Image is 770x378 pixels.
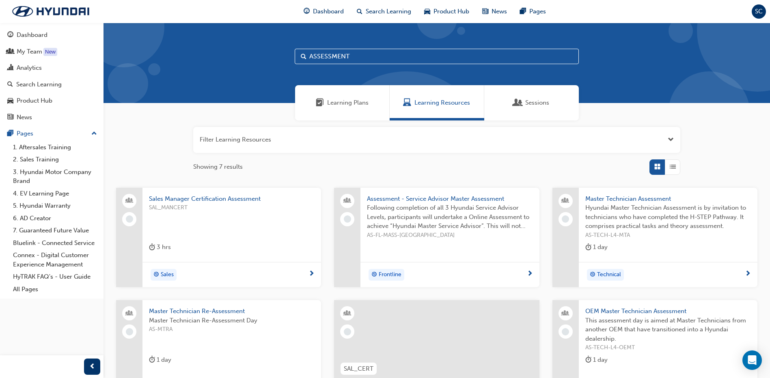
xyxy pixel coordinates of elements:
[552,188,757,288] a: Master Technician AssessmentHyundai Master Technician Assessment is by invitation to technicians ...
[334,188,539,288] a: Assessment - Service Advisor Master AssessmentFollowing completion of all 3 Hyundai Service Advis...
[10,283,100,296] a: All Pages
[357,6,362,17] span: search-icon
[585,343,751,352] span: AS-TECH-L4-OEMT
[10,200,100,212] a: 5. Hyundai Warranty
[91,129,97,139] span: up-icon
[367,194,533,204] span: Assessment - Service Advisor Master Assessment
[513,3,552,20] a: pages-iconPages
[3,110,100,125] a: News
[7,81,13,88] span: search-icon
[295,85,390,120] a: Learning PlansLearning Plans
[10,237,100,249] a: Bluelink - Connected Service
[126,215,133,223] span: learningRecordVerb_NONE-icon
[297,3,350,20] a: guage-iconDashboard
[752,4,766,19] button: SC
[7,97,13,105] span: car-icon
[597,270,621,279] span: Technical
[316,98,324,107] span: Learning Plans
[116,188,321,288] a: Sales Manager Certification AssessmentSAL_MANCERTduration-icon 3 hrstarget-iconSales
[590,270,595,280] span: target-icon
[344,364,373,374] span: SAL_CERT
[344,215,351,223] span: learningRecordVerb_NONE-icon
[7,32,13,39] span: guage-icon
[313,7,344,16] span: Dashboard
[10,166,100,187] a: 3. Hyundai Motor Company Brand
[345,308,350,319] span: learningResourceType_INSTRUCTOR_LED-icon
[17,96,52,105] div: Product Hub
[3,77,100,92] a: Search Learning
[371,270,377,280] span: target-icon
[585,355,591,365] span: duration-icon
[10,224,100,237] a: 7. Guaranteed Future Value
[3,26,100,126] button: DashboardMy TeamAnalyticsSearch LearningProduct HubNews
[755,7,763,16] span: SC
[742,350,762,370] div: Open Intercom Messenger
[161,270,174,279] span: Sales
[10,249,100,271] a: Connex - Digital Customer Experience Management
[10,212,100,225] a: 6. AD Creator
[89,362,95,372] span: prev-icon
[10,141,100,154] a: 1. Aftersales Training
[525,98,549,107] span: Sessions
[403,98,411,107] span: Learning Resources
[379,270,401,279] span: Frontline
[424,6,430,17] span: car-icon
[193,162,243,172] span: Showing 7 results
[527,271,533,278] span: next-icon
[327,98,369,107] span: Learning Plans
[476,3,513,20] a: news-iconNews
[585,194,751,204] span: Master Technician Assessment
[585,203,751,231] span: Hyundai Master Technician Assessment is by invitation to technicians who have completed the H-STE...
[585,242,608,252] div: 1 day
[153,270,159,280] span: target-icon
[529,7,546,16] span: Pages
[585,355,608,365] div: 1 day
[654,162,660,172] span: Grid
[149,242,171,252] div: 3 hrs
[492,7,507,16] span: News
[149,325,315,334] span: AS-MTRA
[585,316,751,344] span: This assessment day is aimed at Master Technicians from another OEM that have transitioned into a...
[17,63,42,73] div: Analytics
[10,271,100,283] a: HyTRAK FAQ's - User Guide
[585,242,591,252] span: duration-icon
[514,98,522,107] span: Sessions
[149,307,315,316] span: Master Technician Re-Assessment
[149,355,171,365] div: 1 day
[149,242,155,252] span: duration-icon
[7,48,13,56] span: people-icon
[563,308,568,319] span: people-icon
[126,328,133,335] span: learningRecordVerb_NONE-icon
[10,187,100,200] a: 4. EV Learning Page
[585,307,751,316] span: OEM Master Technician Assessment
[17,113,32,122] div: News
[7,64,13,72] span: chart-icon
[482,6,488,17] span: news-icon
[3,126,100,141] button: Pages
[367,203,533,231] span: Following completion of all 3 Hyundai Service Advisor Levels, participants will undertake a Onlin...
[17,30,47,40] div: Dashboard
[3,44,100,59] a: My Team
[562,215,569,223] span: learningRecordVerb_NONE-icon
[668,135,674,144] span: Open the filter
[520,6,526,17] span: pages-icon
[484,85,579,120] a: SessionsSessions
[127,195,132,206] span: people-icon
[366,7,411,16] span: Search Learning
[350,3,418,20] a: search-iconSearch Learning
[7,130,13,137] span: pages-icon
[745,271,751,278] span: next-icon
[7,114,13,121] span: news-icon
[43,48,57,56] div: Tooltip anchor
[17,47,42,56] div: My Team
[585,231,751,240] span: AS-TECH-L4-MTA
[17,129,33,138] div: Pages
[149,203,315,213] span: SAL_MANCERT
[563,195,568,206] span: people-icon
[301,52,306,61] span: Search
[3,60,100,75] a: Analytics
[4,3,97,20] img: Trak
[295,49,579,64] input: Search...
